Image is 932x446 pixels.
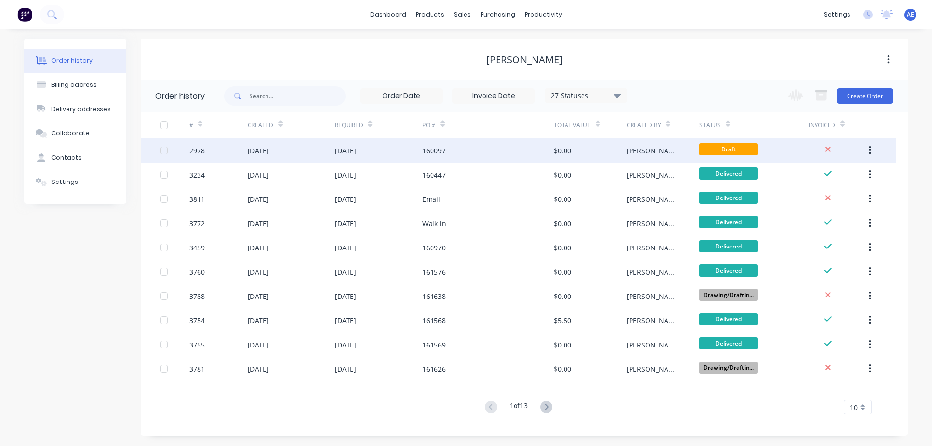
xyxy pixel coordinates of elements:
[335,112,422,138] div: Required
[335,170,356,180] div: [DATE]
[809,121,835,130] div: Invoiced
[486,54,563,66] div: [PERSON_NAME]
[51,105,111,114] div: Delivery addresses
[51,56,93,65] div: Order history
[627,291,680,301] div: [PERSON_NAME]
[422,364,446,374] div: 161626
[809,112,867,138] div: Invoiced
[248,340,269,350] div: [DATE]
[189,170,205,180] div: 3234
[627,121,661,130] div: Created By
[51,81,97,89] div: Billing address
[422,194,440,204] div: Email
[554,364,571,374] div: $0.00
[24,170,126,194] button: Settings
[627,218,680,229] div: [PERSON_NAME]
[510,400,528,414] div: 1 of 13
[422,315,446,326] div: 161568
[335,194,356,204] div: [DATE]
[248,170,269,180] div: [DATE]
[422,170,446,180] div: 160447
[189,112,248,138] div: #
[699,216,758,228] span: Delivered
[335,315,356,326] div: [DATE]
[554,146,571,156] div: $0.00
[248,291,269,301] div: [DATE]
[189,218,205,229] div: 3772
[545,90,627,101] div: 27 Statuses
[248,364,269,374] div: [DATE]
[248,194,269,204] div: [DATE]
[335,218,356,229] div: [DATE]
[422,218,446,229] div: Walk in
[554,121,591,130] div: Total Value
[189,291,205,301] div: 3788
[554,170,571,180] div: $0.00
[422,267,446,277] div: 161576
[248,218,269,229] div: [DATE]
[699,167,758,180] span: Delivered
[335,364,356,374] div: [DATE]
[627,267,680,277] div: [PERSON_NAME]
[155,90,205,102] div: Order history
[51,129,90,138] div: Collaborate
[422,291,446,301] div: 161638
[554,340,571,350] div: $0.00
[554,194,571,204] div: $0.00
[189,267,205,277] div: 3760
[248,121,273,130] div: Created
[335,243,356,253] div: [DATE]
[554,315,571,326] div: $5.50
[422,112,553,138] div: PO #
[189,194,205,204] div: 3811
[189,340,205,350] div: 3755
[520,7,567,22] div: productivity
[819,7,855,22] div: settings
[335,267,356,277] div: [DATE]
[189,146,205,156] div: 2978
[627,194,680,204] div: [PERSON_NAME]
[627,112,699,138] div: Created By
[837,88,893,104] button: Create Order
[366,7,411,22] a: dashboard
[422,146,446,156] div: 160097
[554,112,627,138] div: Total Value
[189,364,205,374] div: 3781
[335,146,356,156] div: [DATE]
[554,243,571,253] div: $0.00
[699,192,758,204] span: Delivered
[699,143,758,155] span: Draft
[627,146,680,156] div: [PERSON_NAME]
[250,86,346,106] input: Search...
[248,112,335,138] div: Created
[699,112,809,138] div: Status
[699,313,758,325] span: Delivered
[699,121,721,130] div: Status
[422,340,446,350] div: 161569
[189,315,205,326] div: 3754
[189,121,193,130] div: #
[554,291,571,301] div: $0.00
[453,89,534,103] input: Invoice Date
[627,170,680,180] div: [PERSON_NAME]
[449,7,476,22] div: sales
[24,121,126,146] button: Collaborate
[554,218,571,229] div: $0.00
[248,315,269,326] div: [DATE]
[361,89,442,103] input: Order Date
[699,362,758,374] span: Drawing/Draftin...
[699,289,758,301] span: Drawing/Draftin...
[24,73,126,97] button: Billing address
[422,121,435,130] div: PO #
[627,364,680,374] div: [PERSON_NAME]
[24,146,126,170] button: Contacts
[627,243,680,253] div: [PERSON_NAME]
[850,402,858,413] span: 10
[248,146,269,156] div: [DATE]
[907,10,914,19] span: AE
[422,243,446,253] div: 160970
[248,243,269,253] div: [DATE]
[627,315,680,326] div: [PERSON_NAME]
[335,121,363,130] div: Required
[17,7,32,22] img: Factory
